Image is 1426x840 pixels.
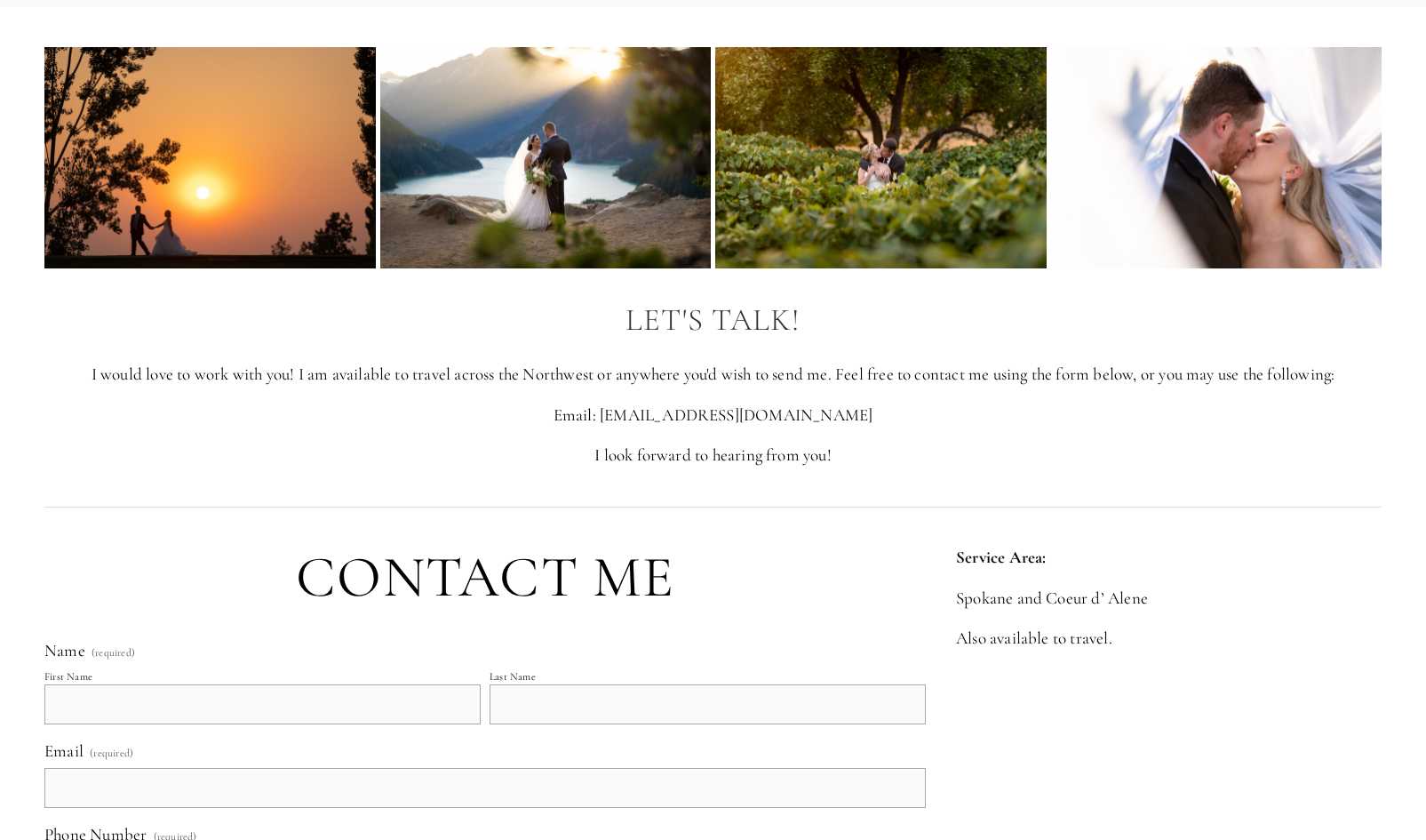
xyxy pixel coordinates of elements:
div: First Name [44,670,92,683]
h1: Contact Me [44,546,926,610]
p: I look forward to hearing from you! [44,444,1382,468]
img: ©ZachNichols (July 11, 2021 [20.11.30]) - ZAC_5190.jpg [380,47,712,268]
span: (required) [90,741,133,764]
p: Also available to travel. [956,627,1382,651]
img: ©ZachNichols (July 22, 2021 [19.56.37]) - ZAC_6505.jpg [715,47,1047,268]
strong: Service Area: [956,547,1046,567]
img: ©ZachNichols (July 22, 2021 [20.06.30]) - ZAC_6522.jpg [44,47,376,268]
img: ©ZachNichols (July 10, 2021 [18.19.06]) - ZAC_8476.jpg [1051,47,1382,268]
h2: Let's Talk! [44,303,1382,338]
span: Email [44,740,84,761]
p: Email: [EMAIL_ADDRESS][DOMAIN_NAME] [44,404,1382,428]
div: Last Name [490,670,536,683]
p: Spokane and Coeur d’ Alene [956,587,1382,611]
span: Name [44,640,85,660]
p: I would love to work with you! I am available to travel across the Northwest or anywhere you'd wi... [44,363,1382,387]
span: (required) [92,647,135,658]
